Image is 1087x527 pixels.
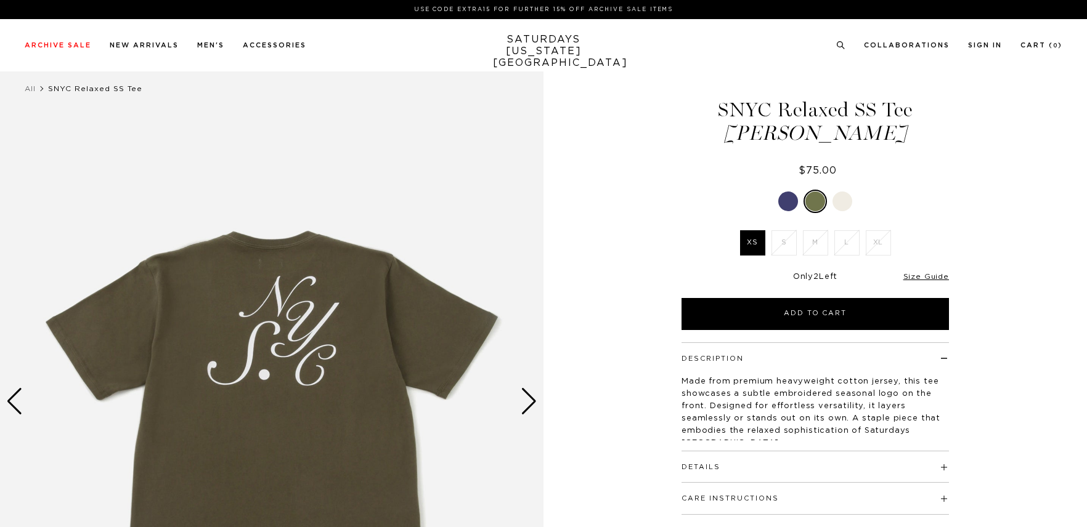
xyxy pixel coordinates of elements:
a: Accessories [243,42,306,49]
span: SNYC Relaxed SS Tee [48,85,142,92]
a: Cart (0) [1020,42,1062,49]
a: New Arrivals [110,42,179,49]
div: Previous slide [6,388,23,415]
div: Next slide [521,388,537,415]
span: [PERSON_NAME] [680,123,951,143]
span: 2 [813,273,819,281]
button: Details [682,464,720,470]
p: Use Code EXTRA15 for Further 15% Off Archive Sale Items [30,5,1057,14]
small: 0 [1053,43,1058,49]
p: Made from premium heavyweight cotton jersey, this tee showcases a subtle embroidered seasonal log... [682,376,949,449]
button: Care Instructions [682,495,779,502]
a: SATURDAYS[US_STATE][GEOGRAPHIC_DATA] [493,34,595,69]
a: Archive Sale [25,42,91,49]
a: All [25,85,36,92]
span: $75.00 [799,166,837,175]
a: Collaborations [864,42,950,49]
a: Size Guide [903,273,949,280]
button: Add to Cart [682,298,949,330]
a: Sign In [968,42,1002,49]
div: Only Left [682,272,949,283]
h1: SNYC Relaxed SS Tee [680,100,951,143]
label: XS [740,230,765,255]
button: Description [682,355,744,362]
a: Men's [197,42,224,49]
